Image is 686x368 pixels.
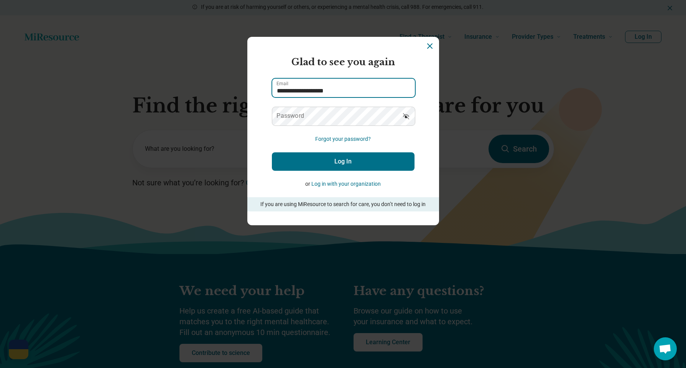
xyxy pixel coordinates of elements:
button: Log In [272,152,415,171]
p: or [272,180,415,188]
p: If you are using MiResource to search for care, you don’t need to log in [258,200,428,208]
button: Dismiss [425,41,434,51]
section: Login Dialog [247,37,439,225]
button: Show password [398,107,415,125]
label: Password [276,113,304,119]
button: Forgot your password? [315,135,371,143]
button: Log in with your organization [311,180,381,188]
h2: Glad to see you again [272,55,415,69]
label: Email [276,81,288,86]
